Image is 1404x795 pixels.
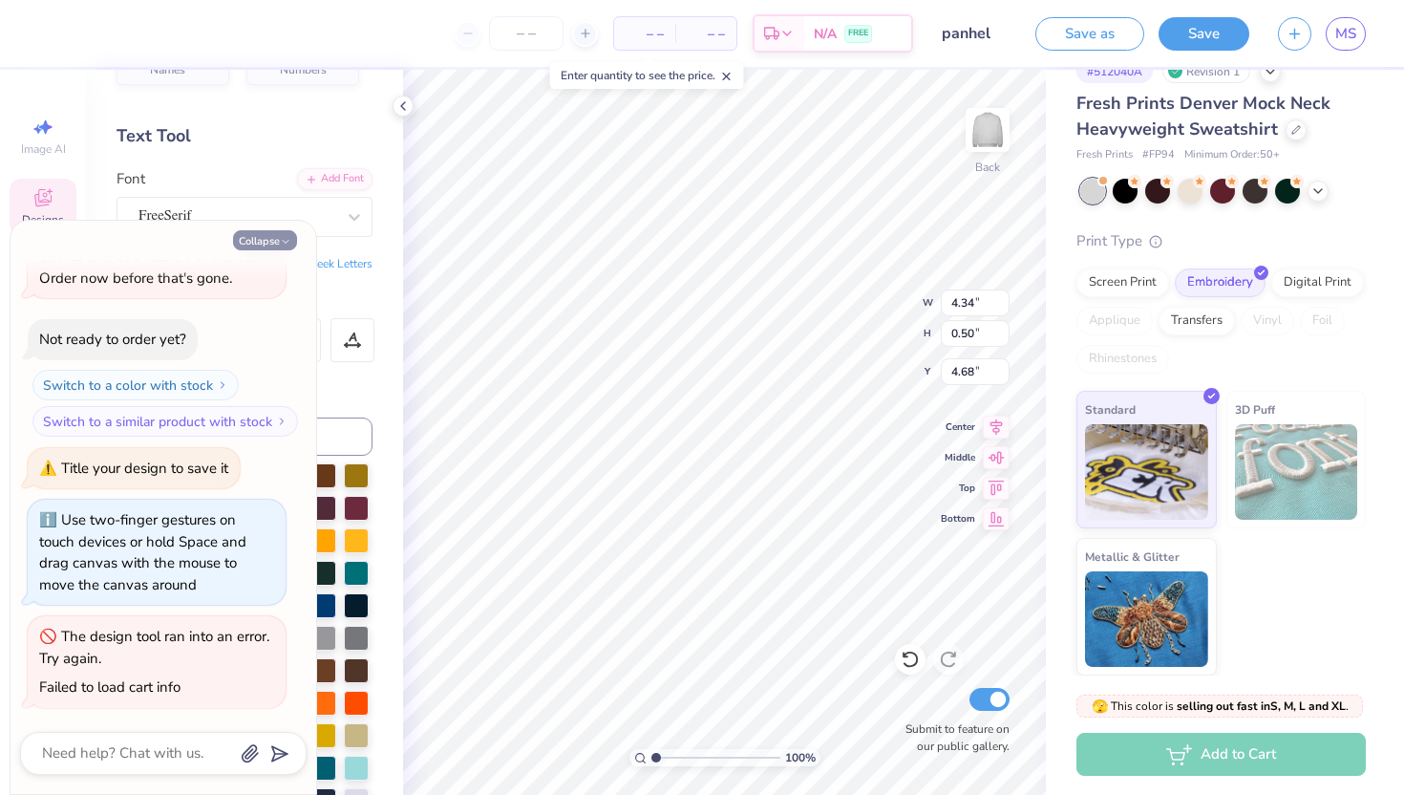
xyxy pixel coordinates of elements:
button: Save as [1035,17,1144,51]
div: Enter quantity to see the price. [550,62,744,89]
span: – – [626,24,664,44]
span: Metallic & Glitter [1085,547,1180,567]
span: Top [941,482,975,495]
a: MS [1326,17,1366,51]
div: Digital Print [1271,269,1364,297]
div: Revision 1 [1162,59,1250,83]
div: Applique [1076,307,1153,335]
span: 🫣 [1092,698,1108,716]
input: – – [489,16,564,51]
div: Embroidery [1175,269,1266,297]
span: Fresh Prints Denver Mock Neck Heavyweight Sweatshirt [1076,92,1330,140]
span: There are only left of this color. Order now before that's gone. [39,226,270,288]
div: Vinyl [1241,307,1294,335]
span: Bottom [941,512,975,526]
strong: selling out fast in S, M, L and XL [1177,698,1346,714]
span: Standard [1085,399,1136,419]
button: Switch to a color with stock [32,370,239,400]
button: Switch to a similar product with stock [32,406,298,437]
div: Back [975,159,1000,176]
div: Text Tool [117,123,372,149]
span: Image AI [21,141,66,157]
img: Standard [1085,424,1208,520]
span: Middle [941,451,975,464]
span: Minimum Order: 50 + [1184,147,1280,163]
div: The design tool ran into an error. Try again. [39,627,269,668]
span: FREE [848,27,868,40]
div: Not ready to order yet? [39,330,186,349]
span: This color is . [1092,698,1349,715]
span: 3D Puff [1235,399,1275,419]
button: Collapse [233,230,297,250]
img: Back [968,111,1007,149]
span: Designs [22,212,64,227]
label: Font [117,168,145,190]
div: Title your design to save it [61,459,228,478]
span: # FP94 [1142,147,1175,163]
button: Save [1159,17,1249,51]
input: Untitled Design [927,14,1021,53]
span: Personalized Numbers [280,50,348,76]
span: MS [1335,23,1356,45]
div: Screen Print [1076,269,1169,297]
label: Submit to feature on our public gallery. [895,720,1010,755]
img: Switch to a color with stock [217,379,228,391]
span: N/A [814,24,837,44]
div: Print Type [1076,230,1366,252]
div: Add Font [297,168,372,190]
div: Rhinestones [1076,345,1169,374]
div: Use two-finger gestures on touch devices or hold Space and drag canvas with the mouse to move the... [39,510,246,594]
span: Personalized Names [150,50,218,76]
span: 100 % [785,749,816,766]
div: # 512040A [1076,59,1153,83]
img: Switch to a similar product with stock [276,416,287,427]
span: Fresh Prints [1076,147,1133,163]
div: Transfers [1159,307,1235,335]
div: Failed to load cart info [39,677,181,697]
img: Metallic & Glitter [1085,571,1208,667]
img: 3D Puff [1235,424,1358,520]
span: – – [687,24,725,44]
span: Center [941,420,975,434]
div: Foil [1300,307,1345,335]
